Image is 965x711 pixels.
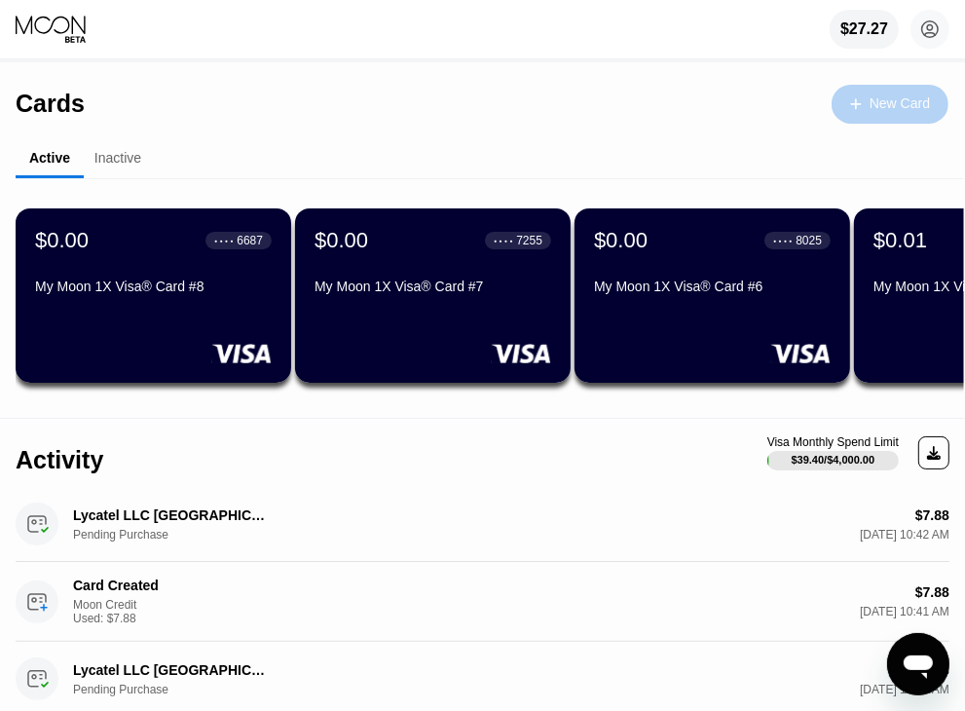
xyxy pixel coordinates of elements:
div: $27.27 [840,20,888,38]
div: Lycatel LLC [GEOGRAPHIC_DATA] [GEOGRAPHIC_DATA]Pending Purchase$7.88[DATE] 10:42 AM [16,487,949,562]
div: Pending Purchase [73,528,170,542]
div: Card CreatedMoon Credit Used: $7.88$7.88[DATE] 10:41 AM [16,562,949,642]
div: Moon Credit Used: $7.88 [73,598,170,625]
div: $0.00 [35,228,89,253]
div: Visa Monthly Spend Limit$39.40/$4,000.00 [767,435,899,470]
div: New Card [870,95,930,112]
div: $7.88 [915,507,949,523]
div: $0.01 [873,228,927,253]
div: ● ● ● ● [494,238,513,243]
div: Lycatel LLC [GEOGRAPHIC_DATA] [GEOGRAPHIC_DATA] [73,507,268,523]
div: ● ● ● ● [214,238,234,243]
div: $0.00 [315,228,368,253]
div: My Moon 1X Visa® Card #7 [315,279,551,294]
div: [DATE] 10:42 AM [860,528,949,542]
div: Cards [16,90,85,118]
div: Inactive [94,150,141,166]
div: New Card [832,85,948,124]
div: $0.00 [594,228,648,253]
div: My Moon 1X Visa® Card #6 [594,279,831,294]
div: My Moon 1X Visa® Card #8 [35,279,272,294]
div: Lycatel LLC [GEOGRAPHIC_DATA] [GEOGRAPHIC_DATA] [73,662,268,678]
div: 7255 [516,234,542,247]
div: Pending Purchase [73,683,170,696]
div: $0.00● ● ● ●8025My Moon 1X Visa® Card #6 [575,208,850,383]
div: Visa Monthly Spend Limit [767,435,899,449]
div: Active [29,150,70,166]
div: 6687 [237,234,263,247]
div: [DATE] 10:41 AM [860,605,949,618]
div: $0.00● ● ● ●6687My Moon 1X Visa® Card #8 [16,208,291,383]
div: Activity [16,446,103,474]
div: ● ● ● ● [773,238,793,243]
div: $39.40 / $4,000.00 [792,454,875,466]
div: $0.00● ● ● ●7255My Moon 1X Visa® Card #7 [295,208,571,383]
iframe: Button to launch messaging window [887,633,949,695]
div: $7.88 [915,584,949,600]
div: 8025 [796,234,822,247]
div: $27.27 [830,10,899,49]
div: Card Created [73,578,268,593]
div: [DATE] 10:23 AM [860,683,949,696]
